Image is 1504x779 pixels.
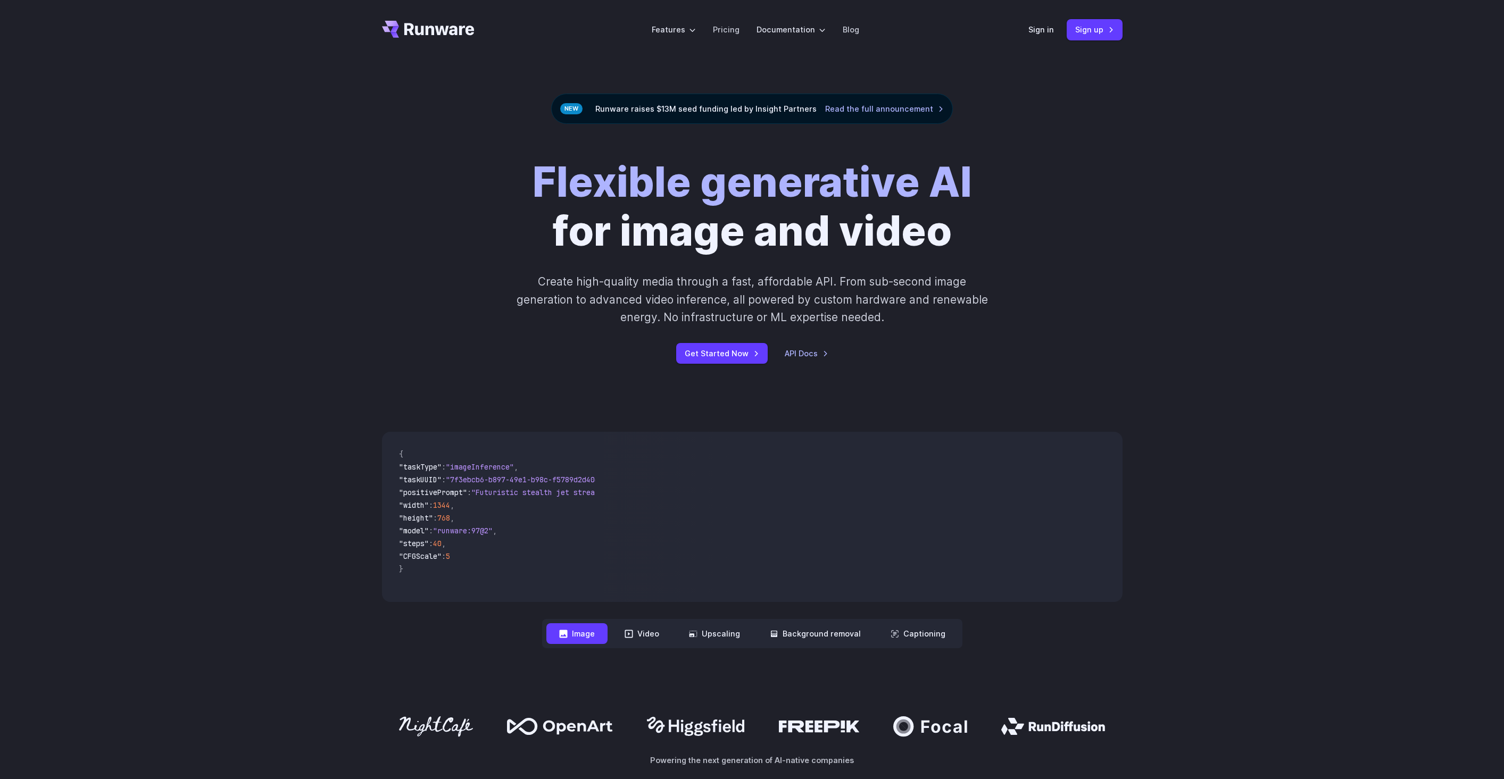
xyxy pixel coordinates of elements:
span: : [442,462,446,472]
span: "positivePrompt" [399,488,467,497]
span: "imageInference" [446,462,514,472]
label: Documentation [757,23,826,36]
p: Create high-quality media through a fast, affordable API. From sub-second image generation to adv... [515,273,989,326]
span: 40 [433,539,442,548]
a: Read the full announcement [825,103,944,115]
span: : [429,526,433,535]
span: "taskType" [399,462,442,472]
span: "7f3ebcb6-b897-49e1-b98c-f5789d2d40d7" [446,475,608,484]
span: "taskUUID" [399,475,442,484]
span: , [514,462,518,472]
span: : [442,551,446,561]
a: Go to / [382,21,475,38]
a: Get Started Now [676,343,768,364]
div: Runware raises $13M seed funding led by Insight Partners [551,94,953,124]
button: Upscaling [676,623,753,644]
span: "model" [399,526,429,535]
a: API Docs [785,347,828,359]
a: Sign in [1028,23,1054,36]
span: 1344 [433,500,450,510]
span: : [433,513,437,523]
span: "Futuristic stealth jet streaking through a neon-lit cityscape with glowing purple exhaust" [471,488,859,497]
a: Blog [843,23,859,36]
button: Background removal [757,623,874,644]
button: Image [546,623,608,644]
span: : [442,475,446,484]
span: : [467,488,471,497]
span: , [450,513,454,523]
a: Pricing [713,23,739,36]
strong: Flexible generative AI [533,157,972,207]
span: : [429,539,433,548]
span: "steps" [399,539,429,548]
h1: for image and video [533,158,972,256]
span: , [493,526,497,535]
span: { [399,449,403,459]
span: "width" [399,500,429,510]
span: } [399,564,403,574]
span: , [450,500,454,510]
span: , [442,539,446,548]
label: Features [652,23,696,36]
span: "height" [399,513,433,523]
a: Sign up [1067,19,1123,40]
span: 5 [446,551,450,561]
span: "runware:97@2" [433,526,493,535]
span: : [429,500,433,510]
span: "CFGScale" [399,551,442,561]
button: Captioning [878,623,958,644]
p: Powering the next generation of AI-native companies [382,754,1123,766]
button: Video [612,623,672,644]
span: 768 [437,513,450,523]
